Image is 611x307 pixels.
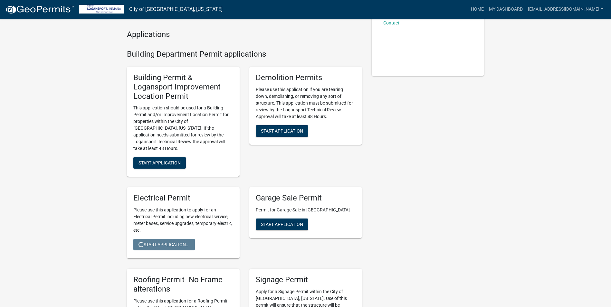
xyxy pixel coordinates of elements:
button: Start Application... [133,239,195,250]
button: Start Application [256,125,308,137]
h5: Roofing Permit- No Frame alterations [133,275,233,294]
span: Start Application [261,128,303,133]
span: Start Application [261,222,303,227]
a: [EMAIL_ADDRESS][DOMAIN_NAME] [525,3,606,15]
h5: Demolition Permits [256,73,356,82]
p: This application should be used for a Building Permit and/or Improvement Location Permit for prop... [133,105,233,152]
a: City of [GEOGRAPHIC_DATA], [US_STATE] [129,4,223,15]
button: Start Application [256,219,308,230]
a: Contact [383,20,399,25]
button: Start Application [133,157,186,169]
p: Please use this application to apply for an Electrical Permit including new electrical service, m... [133,207,233,234]
h4: Building Department Permit applications [127,50,362,59]
h4: Applications [127,30,362,39]
span: Start Application... [138,242,190,247]
img: City of Logansport, Indiana [79,5,124,14]
a: My Dashboard [486,3,525,15]
h5: Building Permit & Logansport Improvement Location Permit [133,73,233,101]
h5: Signage Permit [256,275,356,284]
h5: Garage Sale Permit [256,193,356,203]
span: Start Application [138,160,181,165]
p: Permit for Garage Sale in [GEOGRAPHIC_DATA] [256,207,356,213]
p: Please use this application if you are tearing down, demolishing, or removing any sort of structu... [256,86,356,120]
h5: Electrical Permit [133,193,233,203]
a: Home [468,3,486,15]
